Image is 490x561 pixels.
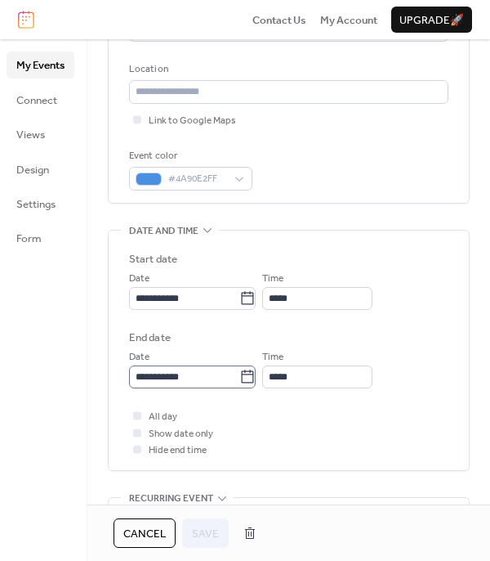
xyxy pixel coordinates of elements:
a: Views [7,121,74,147]
a: Design [7,156,74,182]
div: End date [129,330,171,346]
span: Settings [16,196,56,213]
span: Cancel [123,526,166,542]
span: Design [16,162,49,178]
span: Hide end time [149,442,207,459]
span: Date and time [129,223,198,240]
span: All day [149,409,177,425]
div: Start date [129,251,177,267]
span: Views [16,127,45,143]
a: My Account [320,11,377,28]
a: Connect [7,87,74,113]
a: Form [7,225,74,251]
span: Recurring event [129,491,213,507]
span: Date [129,271,149,287]
span: My Events [16,57,65,74]
span: Upgrade 🚀 [399,12,464,29]
span: Time [262,271,283,287]
span: Show date only [149,426,213,442]
img: logo [18,11,34,29]
span: #4A90E2FF [168,171,226,187]
a: Contact Us [252,11,306,28]
span: Link to Google Maps [149,113,236,129]
span: Contact Us [252,12,306,29]
a: Settings [7,191,74,217]
button: Cancel [114,518,176,548]
button: Upgrade🚀 [391,7,472,33]
span: My Account [320,12,377,29]
div: Location [129,61,445,78]
div: Event color [129,148,249,164]
span: Time [262,349,283,366]
span: Date [129,349,149,366]
span: Form [16,231,42,247]
span: Connect [16,92,57,109]
a: My Events [7,52,74,78]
